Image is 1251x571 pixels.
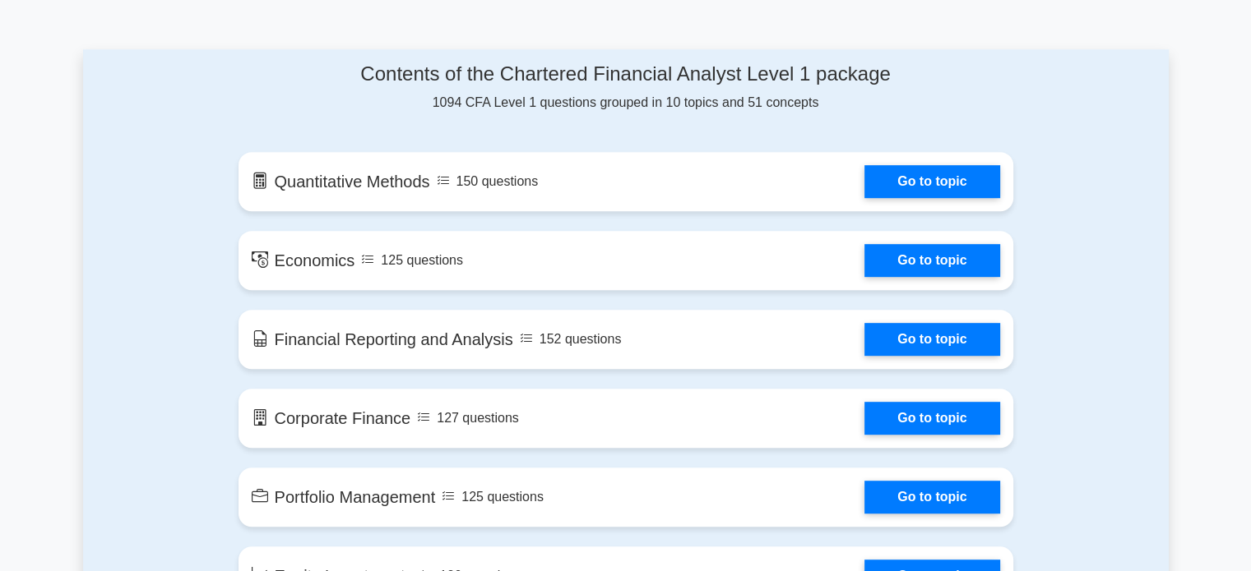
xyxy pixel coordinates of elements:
[864,244,999,277] a: Go to topic
[864,323,999,356] a: Go to topic
[864,165,999,198] a: Go to topic
[239,62,1013,113] div: 1094 CFA Level 1 questions grouped in 10 topics and 51 concepts
[864,402,999,435] a: Go to topic
[864,481,999,513] a: Go to topic
[239,62,1013,86] h4: Contents of the Chartered Financial Analyst Level 1 package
